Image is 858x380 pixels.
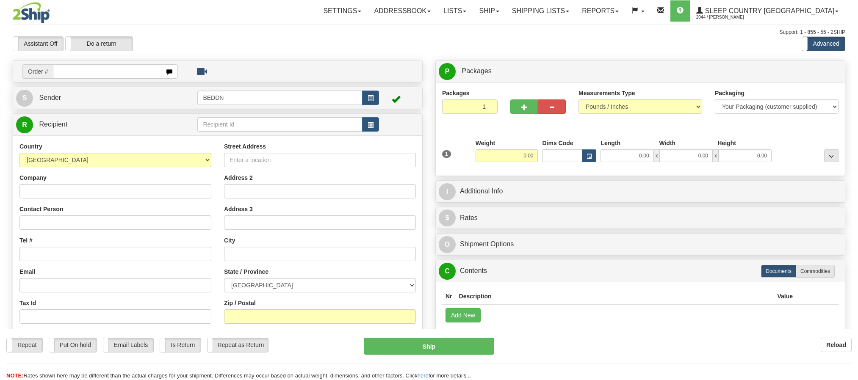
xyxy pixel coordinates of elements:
span: O [439,236,456,253]
a: Lists [437,0,473,22]
span: NOTE: [6,372,23,379]
label: Is Return [160,338,200,352]
a: S Sender [16,89,197,107]
span: 1 [442,150,451,158]
label: Put On hold [49,338,97,352]
a: R Recipient [16,116,177,133]
span: 2044 / [PERSON_NAME] [696,13,760,22]
button: Ship [364,338,494,355]
img: logo2044.jpg [13,2,50,23]
label: Street Address [224,142,266,151]
label: Tel # [19,236,33,245]
span: C [439,263,456,280]
label: Email Labels [103,338,154,352]
span: I [439,183,456,200]
label: Address 2 [224,173,253,182]
button: Add New [446,308,481,322]
label: Assistant Off [13,37,63,51]
span: Order # [22,64,53,79]
label: Dims Code [542,139,573,147]
a: Reports [576,0,625,22]
label: Documents [761,265,796,278]
label: Company [19,173,47,182]
a: here [418,372,429,379]
label: Do a return [66,37,133,51]
a: $Rates [439,209,842,227]
label: Commodities [796,265,835,278]
label: Repeat as Return [208,338,268,352]
span: Packages [462,67,491,74]
a: OShipment Options [439,236,842,253]
span: x [713,149,719,162]
div: Support: 1 - 855 - 55 - 2SHIP [13,29,845,36]
span: S [16,90,33,107]
button: Reload [821,338,852,352]
label: Contact Person [19,205,63,213]
label: Advanced [802,37,845,51]
th: Value [774,289,796,304]
label: Length [601,139,620,147]
iframe: chat widget [839,147,857,233]
label: Email [19,267,35,276]
input: Enter a location [224,153,416,167]
span: x [654,149,660,162]
a: Shipping lists [506,0,576,22]
label: State / Province [224,267,268,276]
a: Sleep Country [GEOGRAPHIC_DATA] 2044 / [PERSON_NAME] [690,0,845,22]
span: Recipient [39,121,67,128]
label: Packages [442,89,470,97]
span: R [16,116,33,133]
th: Description [456,289,774,304]
label: Zip / Postal [224,299,256,307]
span: $ [439,209,456,226]
a: P Packages [439,63,842,80]
label: Width [659,139,675,147]
label: Weight [476,139,495,147]
b: Reload [826,341,846,348]
input: Sender Id [197,91,362,105]
a: CContents [439,262,842,280]
label: Address 3 [224,205,253,213]
div: ... [824,149,839,162]
span: Sender [39,94,61,101]
label: Height [717,139,736,147]
a: Ship [473,0,505,22]
a: Settings [317,0,368,22]
label: Country [19,142,42,151]
th: Nr [442,289,456,304]
label: City [224,236,235,245]
span: P [439,63,456,80]
input: Recipient Id [197,117,362,132]
span: Sleep Country [GEOGRAPHIC_DATA] [703,7,834,14]
label: Repeat [7,338,42,352]
a: IAdditional Info [439,183,842,200]
a: Addressbook [368,0,437,22]
label: Tax Id [19,299,36,307]
label: Packaging [715,89,745,97]
label: Measurements Type [578,89,635,97]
